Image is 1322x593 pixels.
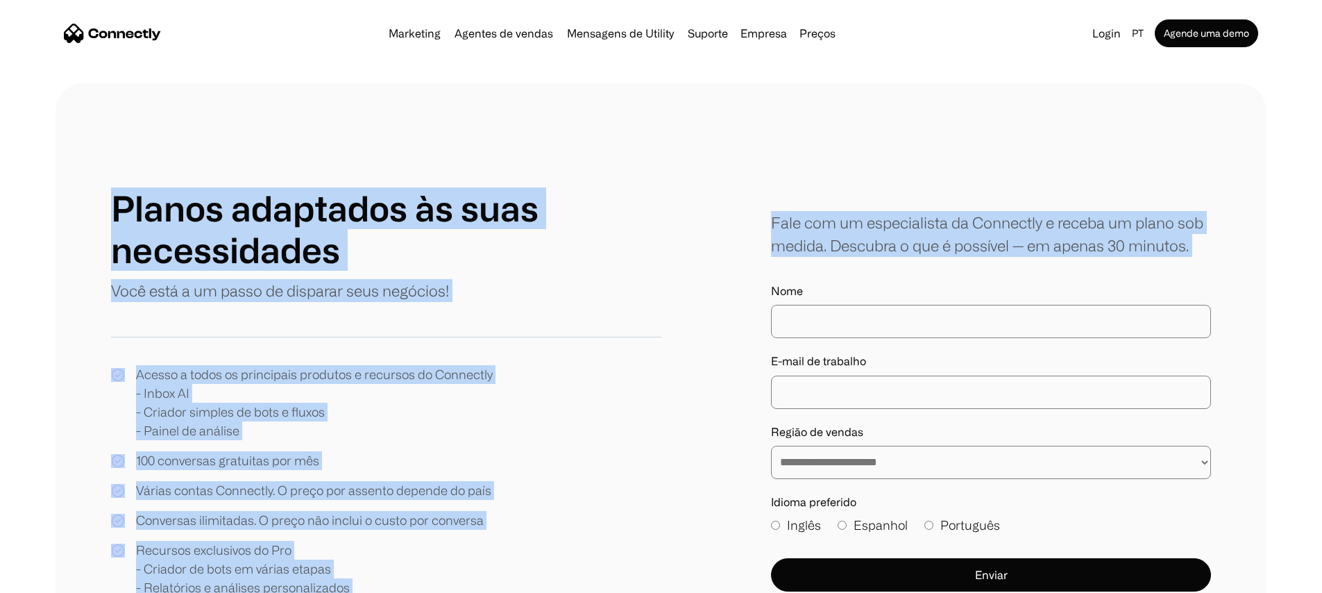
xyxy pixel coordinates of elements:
a: Suporte [682,28,734,39]
div: pt [1132,24,1144,43]
label: E-mail de trabalho [771,355,1211,368]
a: Login [1087,24,1126,43]
label: Nome [771,285,1211,298]
div: Acesso a todos os principais produtos e recursos do Connectly - Inbox AI - Criador simples de bot... [136,365,493,440]
h1: Planos adaptados às suas necessidades [111,187,661,271]
div: Fale com um especialista da Connectly e receba um plano sob medida. Descubra o que é possível — e... [771,211,1211,257]
div: pt [1126,24,1152,43]
input: Inglês [771,521,780,530]
a: Mensagens de Utility [561,28,679,39]
a: Preços [794,28,841,39]
label: Inglês [771,516,821,535]
label: Português [924,516,1000,535]
label: Espanhol [838,516,908,535]
button: Enviar [771,558,1211,592]
div: Empresa [736,24,791,43]
div: Várias contas Connectly. O preço por assento depende do país [136,481,491,500]
a: Agentes de vendas [449,28,559,39]
div: Conversas ilimitadas. O preço não inclui o custo por conversa [136,511,484,530]
aside: Language selected: Português (Brasil) [14,567,83,588]
ul: Language list [28,569,83,588]
input: Espanhol [838,521,847,530]
label: Região de vendas [771,426,1211,439]
p: Você está a um passo de disparar seus negócios! [111,279,449,302]
a: Agende uma demo [1155,19,1258,47]
label: Idioma preferido [771,496,1211,509]
div: Empresa [740,24,787,43]
div: 100 conversas gratuitas por mês [136,451,319,470]
a: Marketing [383,28,446,39]
input: Português [924,521,933,530]
a: home [64,23,161,44]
